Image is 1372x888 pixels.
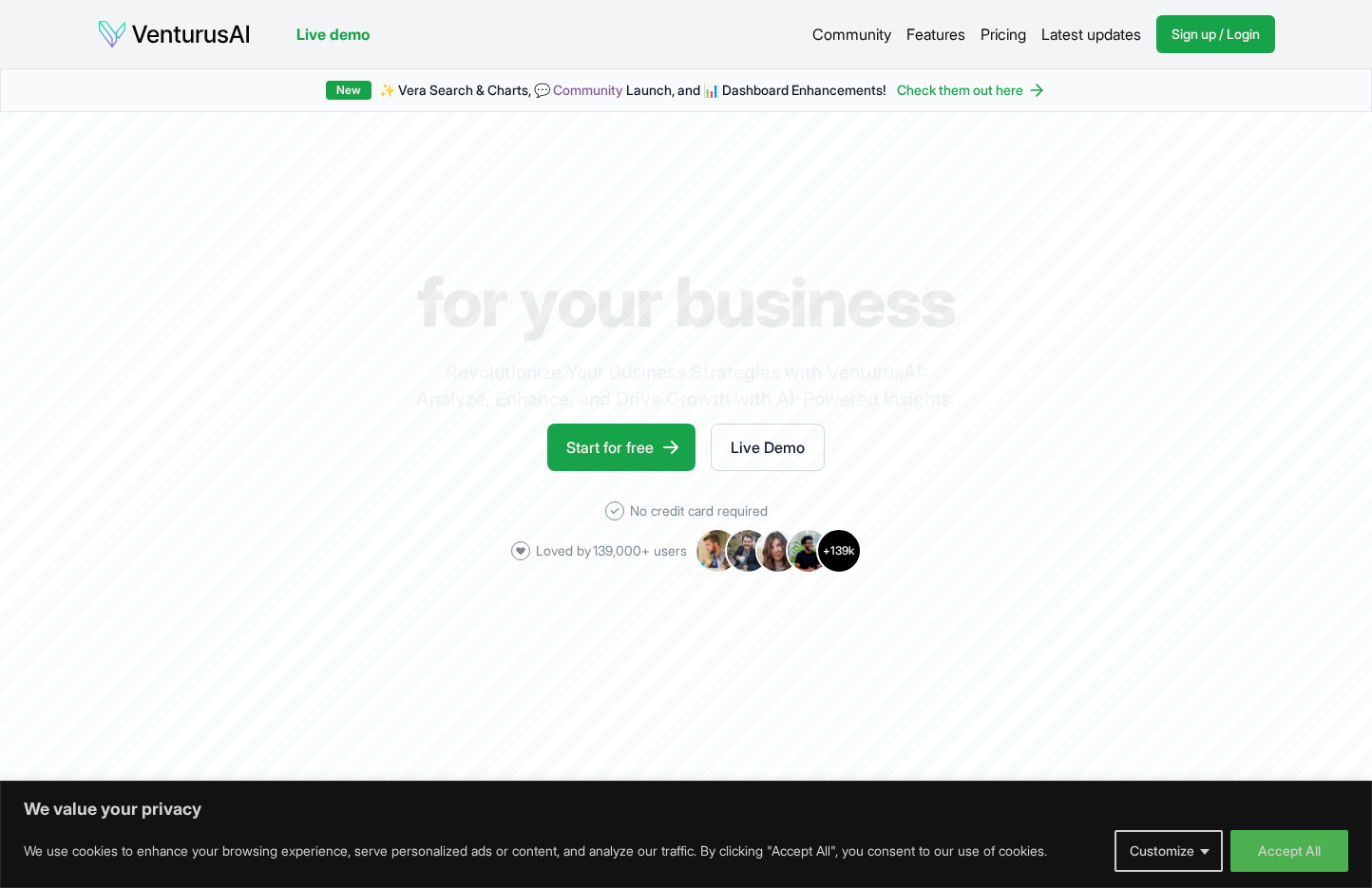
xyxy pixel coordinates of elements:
a: Latest updates [1041,23,1141,46]
span: ✨ Vera Search & Charts, 💬 Launch, and 📊 Dashboard Enhancements! [379,81,886,100]
img: Avatar 1 [695,528,740,574]
img: Avatar 4 [786,528,831,574]
span: Sign up / Login [1172,25,1260,44]
a: Check them out here [897,81,1046,100]
button: Accept All [1230,830,1348,872]
img: Avatar 3 [755,528,801,574]
a: Pricing [981,23,1026,46]
p: We value your privacy [24,798,1348,821]
p: We use cookies to enhance your browsing experience, serve personalized ads or content, and analyz... [24,840,1047,862]
a: Features [906,23,965,46]
a: Sign up / Login [1156,15,1275,53]
a: Community [812,23,891,46]
a: Community [553,82,623,98]
a: Start for free [547,424,696,471]
div: New [326,81,372,100]
a: Live Demo [711,424,825,471]
button: Customize [1115,830,1223,872]
img: Avatar 2 [725,528,771,574]
a: Live demo [296,23,370,46]
img: logo [97,19,251,49]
